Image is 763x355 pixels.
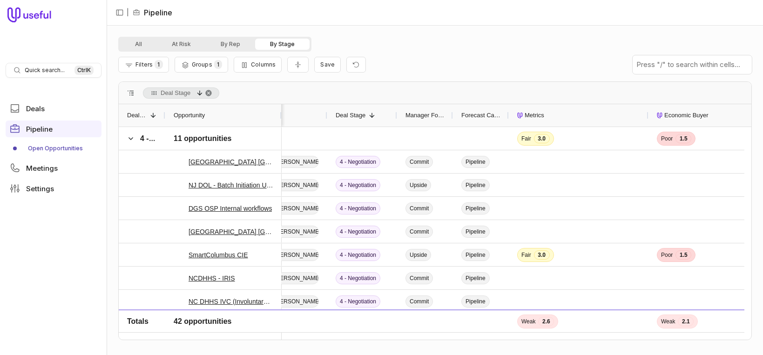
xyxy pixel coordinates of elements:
[26,165,58,172] span: Meetings
[6,180,101,197] a: Settings
[189,319,273,330] a: Harris County Add'l PS Q4 2025 (50 hours)
[6,141,101,156] a: Open Opportunities
[189,273,235,284] a: NCDHHS - IRIS
[336,226,380,238] span: 4 - Negotiation
[336,156,380,168] span: 4 - Negotiation
[664,110,709,121] span: Economic Buyer
[127,110,147,121] span: Deal Stage
[517,104,640,127] div: Metrics
[270,272,319,284] span: [PERSON_NAME]
[155,60,162,69] span: 1
[287,57,309,73] button: Collapse all rows
[206,39,255,50] button: By Rep
[534,250,550,260] span: 3.0
[461,295,490,308] span: Pipeline
[346,57,366,73] button: Reset view
[189,226,273,237] a: [GEOGRAPHIC_DATA] [GEOGRAPHIC_DATA] - IT Office
[140,134,192,142] span: 4 - Negotiation
[405,156,433,168] span: Commit
[270,249,319,261] span: [PERSON_NAME]
[461,110,500,121] span: Forecast Category
[461,226,490,238] span: Pipeline
[26,126,53,133] span: Pipeline
[189,156,273,167] a: [GEOGRAPHIC_DATA] [GEOGRAPHIC_DATA] Clerk's Office - SGAP
[405,319,439,331] span: Best Case
[405,226,433,238] span: Commit
[633,55,752,74] input: Press "/" to search within cells...
[251,61,276,68] span: Columns
[161,87,190,99] span: Deal Stage
[133,7,172,18] li: Pipeline
[320,61,335,68] span: Save
[461,272,490,284] span: Pipeline
[336,202,380,214] span: 4 - Negotiation
[175,57,228,73] button: Group Pipeline
[270,295,319,308] span: [PERSON_NAME]
[6,141,101,156] div: Pipeline submenu
[314,57,341,73] button: Create a new saved view
[661,135,673,142] span: Poor
[127,7,129,18] span: |
[336,249,380,261] span: 4 - Negotiation
[234,57,282,73] button: Columns
[26,185,54,192] span: Settings
[270,156,319,168] span: [PERSON_NAME]
[336,110,365,121] span: Deal Stage
[174,133,231,144] div: 11 opportunities
[461,179,490,191] span: Pipeline
[143,87,219,99] span: Deal Stage, descending. Press ENTER to sort. Press DELETE to remove
[405,295,433,308] span: Commit
[270,226,319,238] span: [PERSON_NAME]
[675,134,691,143] span: 1.5
[270,319,319,331] span: [PERSON_NAME]
[157,39,206,50] button: At Risk
[113,6,127,20] button: Collapse sidebar
[405,110,445,121] span: Manager Forecast
[255,39,310,50] button: By Stage
[118,57,169,73] button: Filter Pipeline
[525,110,544,121] span: Metrics
[405,249,431,261] span: Upside
[534,134,550,143] span: 3.0
[521,251,531,259] span: Fair
[6,160,101,176] a: Meetings
[336,319,380,331] span: 4 - Negotiation
[143,87,219,99] div: Row Groups
[405,179,431,191] span: Upside
[26,105,45,112] span: Deals
[74,66,94,75] kbd: Ctrl K
[270,202,319,214] span: [PERSON_NAME]
[270,179,319,191] span: [PERSON_NAME]
[461,156,490,168] span: Pipeline
[189,249,248,261] a: SmartColumbus CIE
[192,61,212,68] span: Groups
[405,272,433,284] span: Commit
[461,202,490,214] span: Pipeline
[6,100,101,117] a: Deals
[6,121,101,137] a: Pipeline
[174,110,205,121] span: Opportunity
[135,61,153,68] span: Filters
[661,251,673,259] span: Poor
[336,179,380,191] span: 4 - Negotiation
[521,135,531,142] span: Fair
[120,39,157,50] button: All
[25,67,65,74] span: Quick search...
[461,249,490,261] span: Pipeline
[405,202,433,214] span: Commit
[189,203,272,214] a: DGS OSP Internal workflows
[336,295,380,308] span: 4 - Negotiation
[675,250,691,260] span: 1.5
[189,180,273,191] a: NJ DOL - Batch Initiation Upsell
[336,272,380,284] span: 4 - Negotiation
[214,60,222,69] span: 1
[461,319,490,331] span: Pipeline
[189,296,273,307] a: NC DHHS IVC (Involuntary committment )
